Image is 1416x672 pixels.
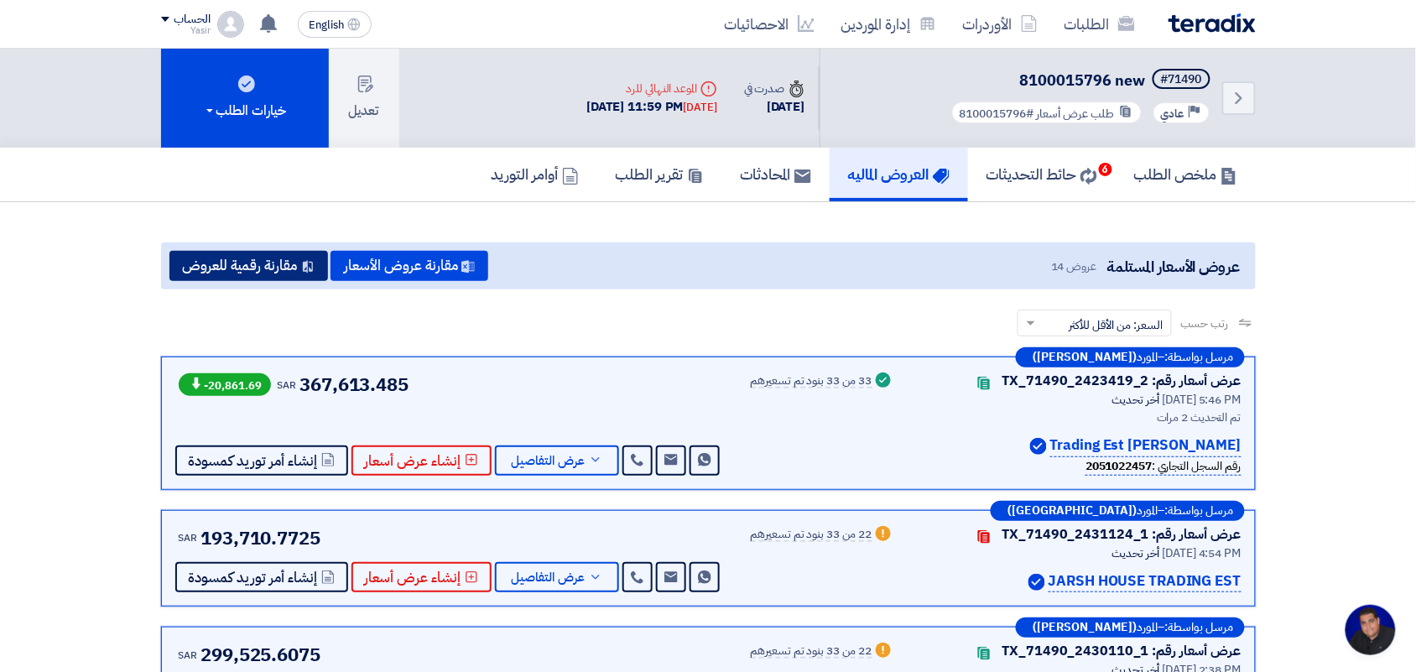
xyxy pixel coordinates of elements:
[948,69,1214,92] h5: 8100015796 new
[1137,505,1158,517] span: المورد
[1020,69,1146,91] span: 8100015796 new
[1169,13,1256,33] img: Teradix logo
[1002,641,1242,661] div: عرض أسعار رقم: TX_71490_2430110_1
[1137,352,1158,363] span: المورد
[830,148,968,201] a: العروض الماليه
[1180,315,1228,332] span: رتب حسب
[1033,352,1137,363] b: ([PERSON_NAME])
[1165,352,1234,363] span: مرسل بواسطة:
[299,371,409,399] span: 367,613.485
[1161,106,1184,122] span: عادي
[1016,617,1245,638] div: –
[492,164,579,184] h5: أوامر التوريد
[914,409,1242,426] div: تم التحديث 2 مرات
[744,97,804,117] div: [DATE]
[968,148,1116,201] a: حائط التحديثات6
[1165,622,1234,633] span: مرسل بواسطة:
[351,562,492,592] button: إنشاء عرض أسعار
[1163,391,1242,409] span: [DATE] 5:46 PM
[200,641,320,669] span: 299,525.6075
[991,501,1245,521] div: –
[365,455,461,467] span: إنشاء عرض أسعار
[473,148,597,201] a: أوامر التوريد
[512,455,586,467] span: عرض التفاصيل
[161,49,329,148] button: خيارات الطلب
[169,251,328,281] button: مقارنة رقمية للعروض
[586,80,717,97] div: الموعد النهائي للرد
[1346,605,1396,655] div: Open chat
[1161,74,1202,86] div: #71490
[1163,544,1242,562] span: [DATE] 4:54 PM
[751,529,872,542] div: 22 من 33 بنود تم تسعيرهم
[1049,570,1242,593] p: JARSH HOUSE TRADING EST
[1037,105,1115,122] span: طلب عرض أسعار
[1099,163,1112,176] span: 6
[1085,457,1152,475] b: 2051022457
[1112,391,1160,409] span: أخر تحديث
[1134,164,1237,184] h5: ملخص الطلب
[203,101,287,121] div: خيارات الطلب
[189,455,318,467] span: إنشاء أمر توريد كمسودة
[309,19,344,31] span: English
[684,99,717,116] div: [DATE]
[189,571,318,584] span: إنشاء أمر توريد كمسودة
[828,4,950,44] a: إدارة الموردين
[217,11,244,38] img: profile_test.png
[616,164,704,184] h5: تقرير الطلب
[1050,435,1242,457] p: [PERSON_NAME] Trading Est
[179,373,271,396] span: -20,861.69
[278,378,297,393] span: SAR
[586,97,717,117] div: [DATE] 11:59 PM
[175,445,348,476] button: إنشاء أمر توريد كمسودة
[495,445,619,476] button: عرض التفاصيل
[331,251,488,281] button: مقارنة عروض الأسعار
[848,164,950,184] h5: العروض الماليه
[351,445,492,476] button: إنشاء عرض أسعار
[298,11,372,38] button: English
[950,4,1051,44] a: الأوردرات
[512,571,586,584] span: عرض التفاصيل
[200,524,320,552] span: 193,710.7725
[744,80,804,97] div: صدرت في
[1002,524,1242,544] div: عرض أسعار رقم: TX_71490_2431124_1
[751,375,872,388] div: 33 من 33 بنود تم تسعيرهم
[711,4,828,44] a: الاحصائيات
[1116,148,1256,201] a: ملخص الطلب
[1051,258,1096,275] span: عروض 14
[179,648,198,663] span: SAR
[987,164,1097,184] h5: حائط التحديثات
[1002,371,1242,391] div: عرض أسعار رقم: TX_71490_2423419_2
[751,645,872,659] div: 22 من 33 بنود تم تسعيرهم
[175,562,348,592] button: إنشاء أمر توريد كمسودة
[1051,4,1148,44] a: الطلبات
[741,164,811,184] h5: المحادثات
[174,13,211,27] div: الحساب
[179,530,198,545] span: SAR
[1112,544,1160,562] span: أخر تحديث
[1069,316,1163,334] span: السعر: من الأقل للأكثر
[365,571,461,584] span: إنشاء عرض أسعار
[1016,347,1245,367] div: –
[1028,574,1045,591] img: Verified Account
[329,49,399,148] button: تعديل
[1030,438,1047,455] img: Verified Account
[597,148,722,201] a: تقرير الطلب
[1137,622,1158,633] span: المورد
[1033,622,1137,633] b: ([PERSON_NAME])
[960,105,1034,122] span: #8100015796
[1106,255,1240,278] span: عروض الأسعار المستلمة
[1165,505,1234,517] span: مرسل بواسطة:
[722,148,830,201] a: المحادثات
[1008,505,1137,517] b: ([GEOGRAPHIC_DATA])
[161,26,211,35] div: Yasir
[495,562,619,592] button: عرض التفاصيل
[1085,457,1241,476] div: رقم السجل التجاري :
